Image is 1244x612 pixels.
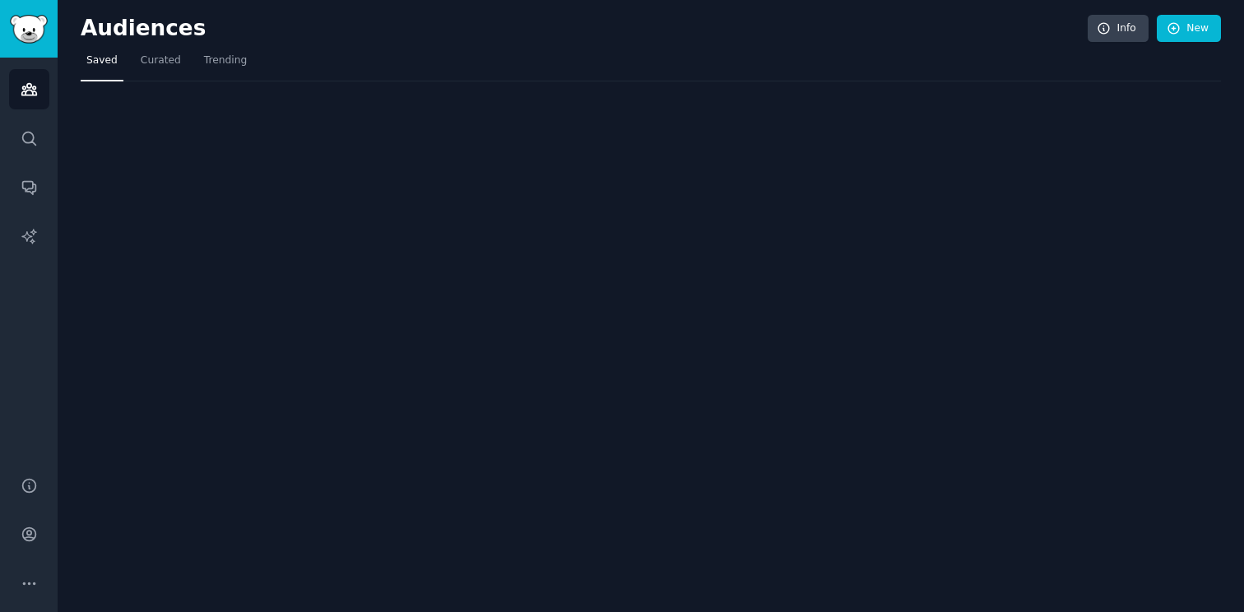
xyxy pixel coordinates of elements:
a: New [1157,15,1221,43]
a: Trending [198,48,253,81]
span: Trending [204,53,247,68]
a: Saved [81,48,123,81]
span: Curated [141,53,181,68]
a: Info [1088,15,1149,43]
img: GummySearch logo [10,15,48,44]
a: Curated [135,48,187,81]
span: Saved [86,53,118,68]
h2: Audiences [81,16,1088,42]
